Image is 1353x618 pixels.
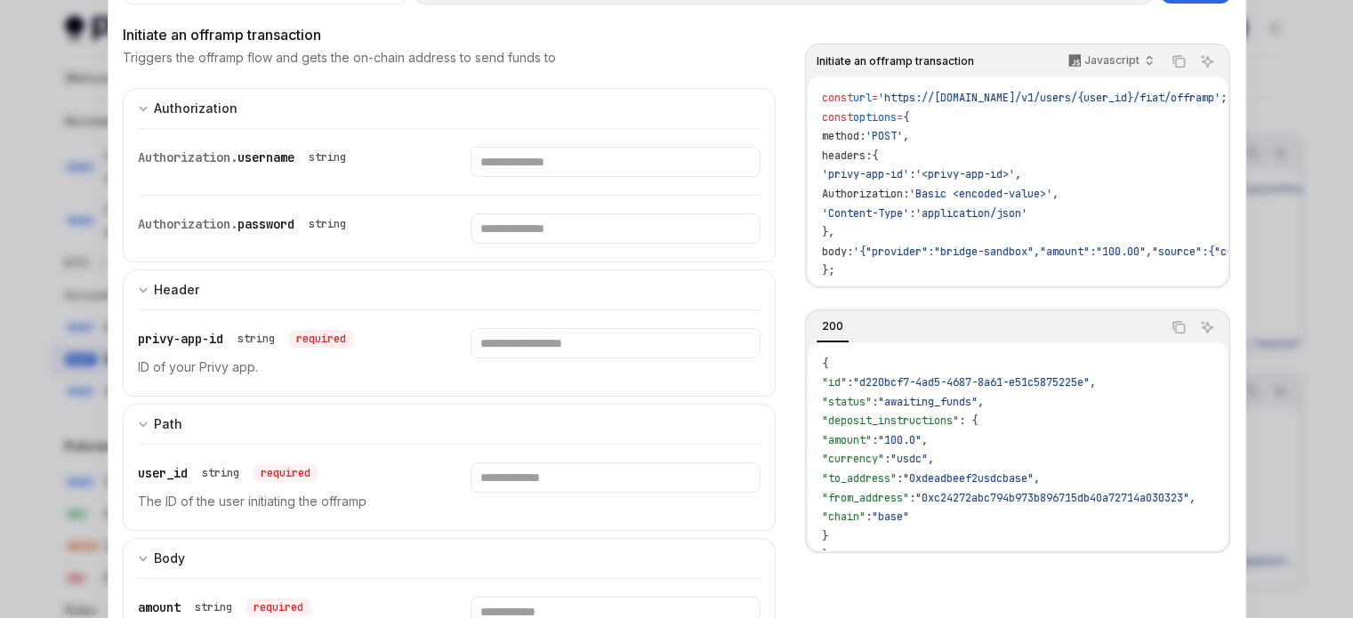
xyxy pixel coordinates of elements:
[471,462,761,493] input: Enter user_id
[1189,491,1196,505] span: ,
[822,452,884,466] span: "currency"
[903,471,1034,486] span: "0xdeadbeef2usdcbase"
[1034,471,1040,486] span: ,
[138,147,353,168] div: Authorization.username
[822,395,872,409] span: "status"
[922,433,928,447] span: ,
[872,395,878,409] span: :
[471,213,761,244] input: Enter password
[909,187,1052,201] span: 'Basic <encoded-value>'
[817,316,849,337] div: 200
[822,413,959,428] span: "deposit_instructions"
[872,433,878,447] span: :
[471,328,761,358] input: Enter privy-app-id
[822,491,909,505] span: "from_address"
[822,148,872,163] span: headers:
[822,245,853,259] span: body:
[138,599,181,615] span: amount
[853,110,897,124] span: options
[915,167,1015,181] span: '<privy-app-id>'
[822,263,834,277] span: };
[872,148,878,163] span: {
[959,413,978,428] span: : {
[138,465,188,481] span: user_id
[154,98,238,119] div: Authorization
[928,452,934,466] span: ,
[903,110,909,124] span: {
[1196,50,1219,73] button: Ask AI
[123,538,777,578] button: Expand input section
[853,375,1090,389] span: "d220bcf7-4ad5-4687-8a61-e51c5875225e"
[138,491,428,512] p: The ID of the user initiating the offramp
[123,49,556,67] p: Triggers the offramp flow and gets the on-chain address to send funds to
[817,54,974,68] span: Initiate an offramp transaction
[872,91,878,105] span: =
[822,206,909,221] span: 'Content-Type'
[897,110,903,124] span: =
[897,471,903,486] span: :
[915,206,1027,221] span: 'application/json'
[1196,316,1219,339] button: Ask AI
[154,413,182,435] div: Path
[138,597,310,618] div: amount
[853,91,872,105] span: url
[866,510,872,524] span: :
[822,187,909,201] span: Authorization:
[1084,53,1140,68] p: Javascript
[878,395,978,409] span: "awaiting_funds"
[123,88,777,128] button: Expand input section
[847,375,853,389] span: :
[884,452,890,466] span: :
[138,462,318,484] div: user_id
[1090,375,1096,389] span: ,
[878,91,1220,105] span: 'https://[DOMAIN_NAME]/v1/users/{user_id}/fiat/offramp'
[154,279,199,301] div: Header
[915,491,1189,505] span: "0xc24272abc794b973b896715db40a72714a030323"
[154,548,185,569] div: Body
[822,129,866,143] span: method:
[1167,316,1190,339] button: Copy the contents from the code block
[822,357,828,371] span: {
[1167,50,1190,73] button: Copy the contents from the code block
[822,167,909,181] span: 'privy-app-id'
[138,149,238,165] span: Authorization.
[238,149,294,165] span: username
[138,357,428,378] p: ID of your Privy app.
[822,529,828,543] span: }
[909,167,915,181] span: :
[246,598,310,616] div: required
[123,24,777,45] div: Initiate an offramp transaction
[471,147,761,177] input: Enter username
[138,213,353,235] div: Authorization.password
[822,375,847,389] span: "id"
[138,331,223,347] span: privy-app-id
[822,225,834,239] span: },
[238,216,294,232] span: password
[822,510,866,524] span: "chain"
[903,129,909,143] span: ,
[822,471,897,486] span: "to_address"
[890,452,928,466] span: "usdc"
[254,464,318,482] div: required
[978,395,984,409] span: ,
[822,110,853,124] span: const
[822,548,828,562] span: }
[909,491,915,505] span: :
[138,216,238,232] span: Authorization.
[289,330,353,348] div: required
[123,404,777,444] button: Expand input section
[909,206,915,221] span: :
[822,91,853,105] span: const
[1052,187,1059,201] span: ,
[1059,46,1162,76] button: Javascript
[1015,167,1021,181] span: ,
[138,328,353,349] div: privy-app-id
[872,510,909,524] span: "base"
[123,269,777,309] button: Expand input section
[822,433,872,447] span: "amount"
[866,129,903,143] span: 'POST'
[878,433,922,447] span: "100.0"
[1220,91,1227,105] span: ;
